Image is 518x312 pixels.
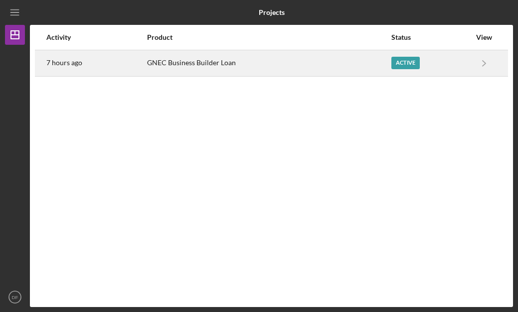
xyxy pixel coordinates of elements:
[46,33,146,41] div: Activity
[472,33,497,41] div: View
[391,57,420,69] div: Active
[46,59,82,67] time: 2025-09-04 03:28
[12,295,18,300] text: DF
[147,33,391,41] div: Product
[5,287,25,307] button: DF
[391,33,471,41] div: Status
[259,8,285,16] b: Projects
[147,51,391,76] div: GNEC Business Builder Loan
